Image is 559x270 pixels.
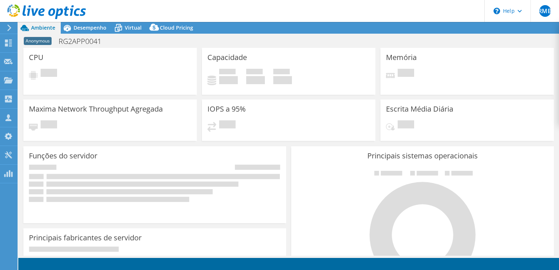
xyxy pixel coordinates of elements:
[246,76,265,84] h4: 0 GiB
[246,69,263,76] span: Disponível
[219,76,238,84] h4: 0 GiB
[24,37,52,45] span: Anonymous
[207,53,247,61] h3: Capacidade
[398,69,414,79] span: Pendente
[55,37,113,45] h1: RG2APP0041
[398,120,414,130] span: Pendente
[41,69,57,79] span: Pendente
[29,53,44,61] h3: CPU
[41,120,57,130] span: Pendente
[539,5,551,17] span: RMB
[297,152,548,160] h3: Principais sistemas operacionais
[219,120,236,130] span: Pendente
[273,69,290,76] span: Total
[219,69,236,76] span: Usado
[207,105,246,113] h3: IOPS a 95%
[494,8,500,14] svg: \n
[386,53,417,61] h3: Memória
[125,24,142,31] span: Virtual
[273,76,292,84] h4: 0 GiB
[29,105,163,113] h3: Maxima Network Throughput Agregada
[29,234,142,242] h3: Principais fabricantes de servidor
[160,24,193,31] span: Cloud Pricing
[386,105,453,113] h3: Escrita Média Diária
[74,24,106,31] span: Desempenho
[31,24,55,31] span: Ambiente
[29,152,97,160] h3: Funções do servidor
